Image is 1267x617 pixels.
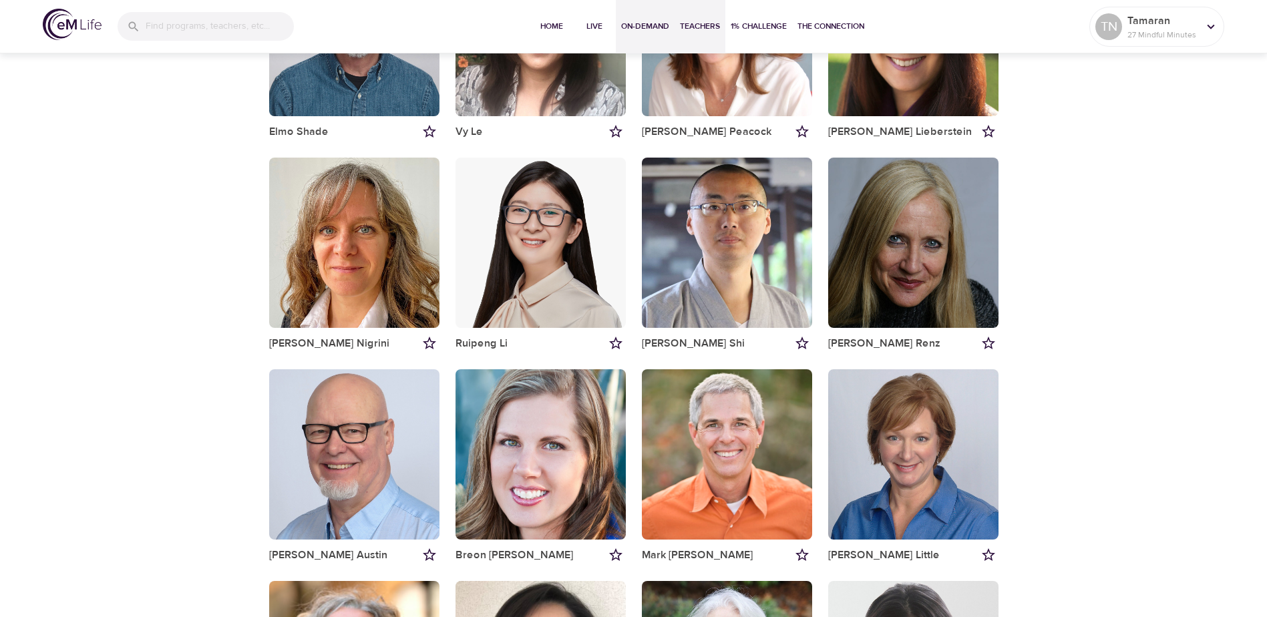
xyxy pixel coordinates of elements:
a: [PERSON_NAME] Peacock [642,125,771,139]
button: Add to my favorites [792,333,812,353]
a: Ruipeng Li [456,337,508,351]
a: [PERSON_NAME] Lieberstein [828,125,972,139]
div: TN [1095,13,1122,40]
button: Add to my favorites [792,545,812,565]
button: Add to my favorites [419,545,439,565]
a: [PERSON_NAME] Austin [269,548,387,562]
a: Vy Le [456,125,483,139]
button: Add to my favorites [978,333,999,353]
a: Elmo Shade [269,125,329,139]
button: Add to my favorites [419,333,439,353]
button: Add to my favorites [606,333,626,353]
button: Add to my favorites [978,545,999,565]
span: On-Demand [621,19,669,33]
a: [PERSON_NAME] Little [828,548,940,562]
input: Find programs, teachers, etc... [146,12,294,41]
button: Add to my favorites [606,122,626,142]
span: Live [578,19,610,33]
p: Tamaran [1127,13,1198,29]
span: The Connection [797,19,864,33]
img: logo [43,9,102,40]
button: Add to my favorites [419,122,439,142]
a: [PERSON_NAME] Shi [642,337,745,351]
button: Add to my favorites [606,545,626,565]
a: [PERSON_NAME] Renz [828,337,940,351]
button: Add to my favorites [792,122,812,142]
p: 27 Mindful Minutes [1127,29,1198,41]
span: Teachers [680,19,720,33]
button: Add to my favorites [978,122,999,142]
a: [PERSON_NAME] Nigrini [269,337,389,351]
span: 1% Challenge [731,19,787,33]
a: Breon [PERSON_NAME] [456,548,574,562]
span: Home [536,19,568,33]
a: Mark [PERSON_NAME] [642,548,753,562]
